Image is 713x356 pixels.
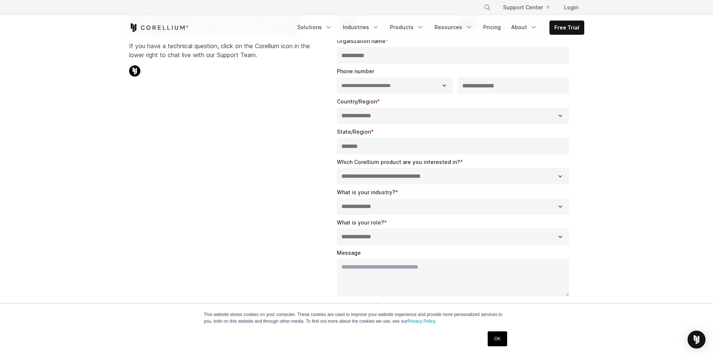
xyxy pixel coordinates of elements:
[337,98,377,105] span: Country/Region
[337,219,384,226] span: What is your role?
[386,21,429,34] a: Products
[337,189,395,195] span: What is your industry?
[337,159,460,165] span: Which Corellium product are you interested in?
[337,250,361,256] span: Message
[204,311,509,325] p: This website stores cookies on your computer. These cookies are used to improve your website expe...
[129,41,310,59] p: If you have a technical question, click on the Corellium icon in the lower right to chat live wit...
[507,21,542,34] a: About
[293,21,584,35] div: Navigation Menu
[337,129,371,135] span: State/Region
[337,68,374,74] span: Phone number
[430,21,477,34] a: Resources
[129,65,140,77] img: Corellium Chat Icon
[337,38,386,44] span: Organization name
[475,1,584,14] div: Navigation Menu
[338,21,384,34] a: Industries
[408,319,436,324] a: Privacy Policy.
[337,301,572,333] p: [DOMAIN_NAME] needs the contact information you provide to us to contact you about our products a...
[488,331,507,346] a: OK
[481,1,494,14] button: Search
[497,1,555,14] a: Support Center
[688,331,706,349] div: Open Intercom Messenger
[558,1,584,14] a: Login
[293,21,337,34] a: Solutions
[129,23,189,32] a: Corellium Home
[479,21,505,34] a: Pricing
[550,21,584,34] a: Free Trial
